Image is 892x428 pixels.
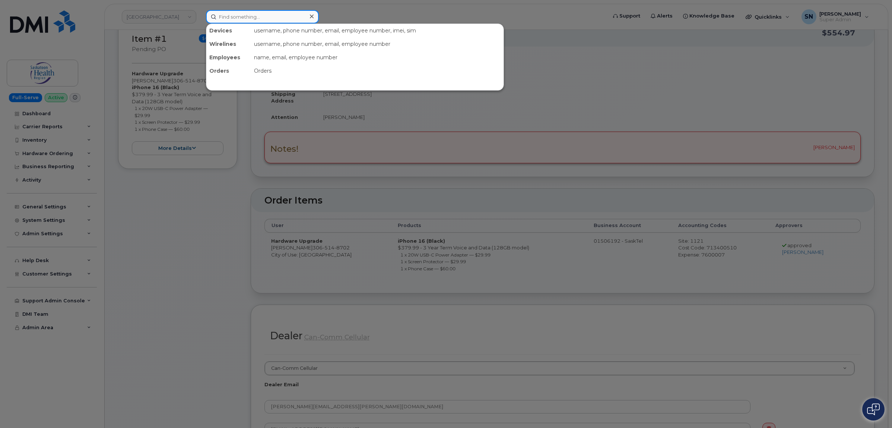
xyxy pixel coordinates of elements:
div: username, phone number, email, employee number [251,37,504,51]
img: Open chat [867,403,880,415]
div: Orders [206,64,251,78]
div: name, email, employee number [251,51,504,64]
div: Employees [206,51,251,64]
div: Devices [206,24,251,37]
div: Wirelines [206,37,251,51]
input: Find something... [206,10,319,23]
div: username, phone number, email, employee number, imei, sim [251,24,504,37]
div: Orders [251,64,504,78]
